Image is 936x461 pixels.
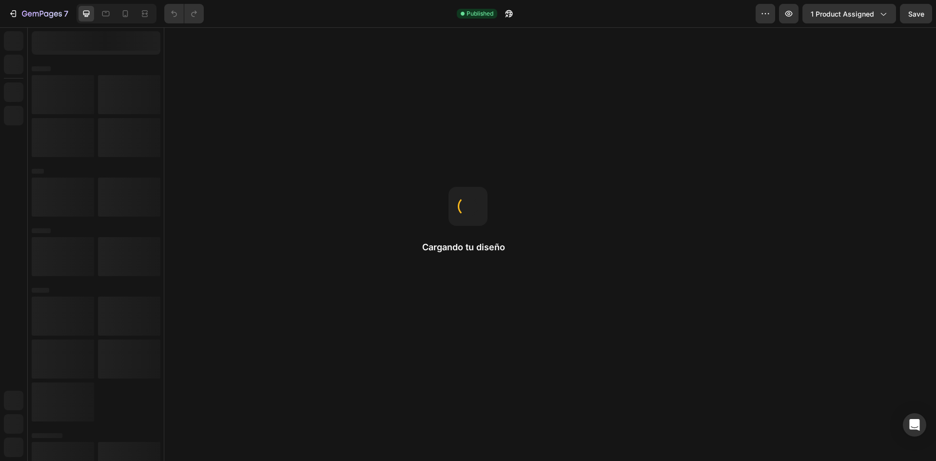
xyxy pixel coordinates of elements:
button: Save [900,4,932,23]
div: Undo/Redo [164,4,204,23]
button: 1 product assigned [802,4,896,23]
font: Cargando tu diseño [422,242,505,252]
span: 1 product assigned [811,9,874,19]
p: 7 [64,8,68,20]
button: 7 [4,4,73,23]
div: Open Intercom Messenger [903,413,926,437]
span: Published [467,9,493,18]
span: Save [908,10,924,18]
